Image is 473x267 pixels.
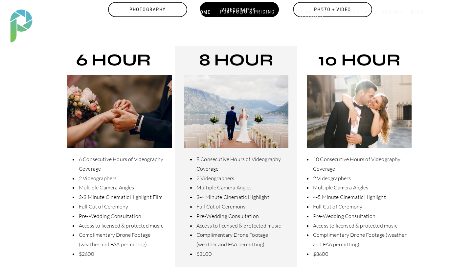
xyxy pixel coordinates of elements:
[313,231,407,248] span: Complimentary Drone Footage (weather and FAA permitting)
[217,9,278,15] a: PORTFOLIO & PRICING
[78,221,170,231] li: Access to licensed & protected music
[284,9,338,21] a: FREE FALL MINI SESSIONS
[313,251,328,257] span: $3600
[196,231,268,248] span: Complimentary Drone Footage (weather and FAA permitting)
[198,2,279,17] div: Videography
[79,175,117,182] span: 2 Videographers
[79,194,163,200] span: 2-3 Minute Cinematic Highlight Film
[187,53,285,72] h3: 8 Hour
[196,249,288,259] li: $3100
[196,203,246,210] span: Full Cut of Ceremony
[312,174,409,183] li: 2 Videographers
[380,9,407,15] a: CONTACT
[78,230,170,249] li: Complimentary Drone Footage (weather and FAA permitting)
[78,155,170,174] li: 6 Consecutive Hours of Videography Coverage
[196,155,288,174] li: 8 Consecutive Hours of Videography Coverage
[196,213,259,219] span: Pre-Wedding Consultation
[190,9,217,15] a: HOME
[310,53,409,72] h3: 10 Hour
[79,184,134,191] span: Multiple Camera Angles
[196,174,288,183] li: 2 Videographers
[79,213,141,219] span: Pre-Wedding Consultation
[313,184,369,191] span: Multiple Camera Angles
[196,222,281,229] span: Access to licensed & protected music
[79,203,128,210] span: Full Cut of Ceremony
[313,213,375,219] span: Pre-Wedding Consultation
[409,9,426,15] a: BLOG
[107,2,188,17] a: Photography
[67,53,159,72] h3: 6 Hour
[292,2,373,17] a: Photo + Video
[79,251,94,257] span: $2600
[312,221,409,231] li: Access to licensed & protected music
[196,184,252,191] span: Multiple Camera Angles
[312,155,409,174] li: 10 Consecutive Hours of Videography Coverage
[313,203,362,210] span: Full Cut of Ceremony
[345,9,372,15] a: ABOUT US
[313,194,386,200] span: 4-5 Minute Cinematic Highlight
[196,194,269,200] span: 3-4 Minute Cinematic Highlight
